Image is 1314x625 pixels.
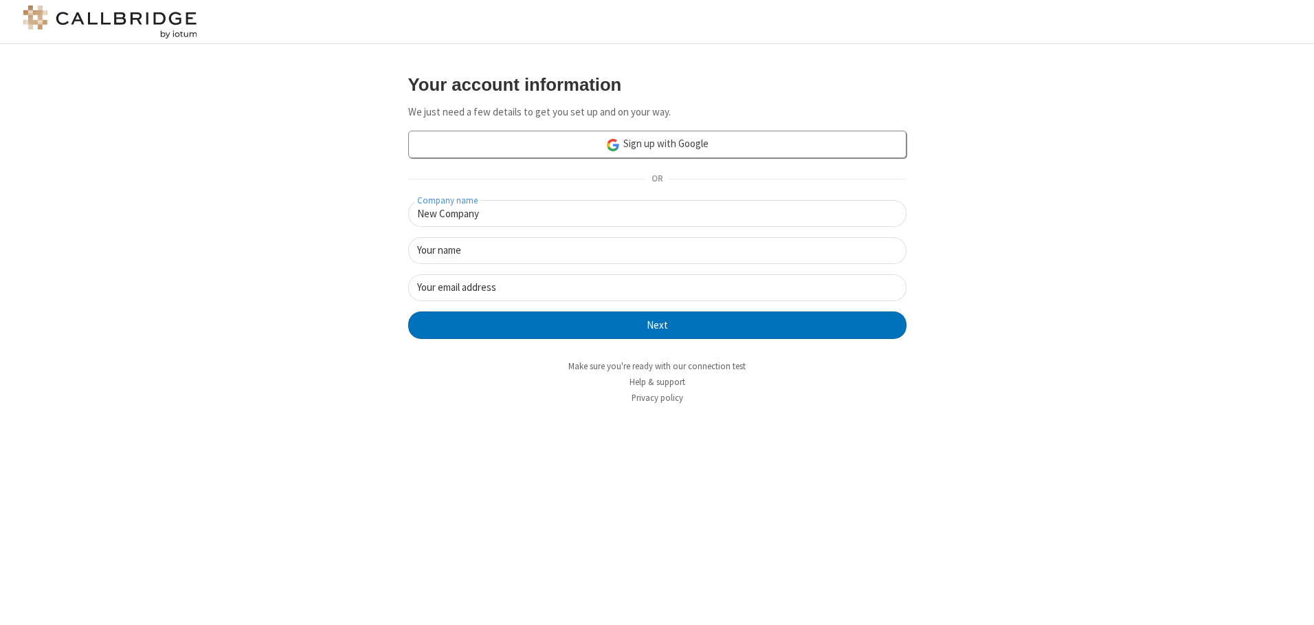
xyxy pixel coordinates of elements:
input: Company name [408,200,906,227]
input: Your email address [408,274,906,301]
input: Your name [408,237,906,264]
a: Sign up with Google [408,131,906,158]
button: Next [408,311,906,339]
a: Help & support [630,376,685,388]
h3: Your account information [408,75,906,94]
img: logo@2x.png [21,6,199,39]
a: Privacy policy [632,392,683,404]
img: google-icon.png [605,138,621,153]
a: Make sure you're ready with our connection test [568,360,746,372]
p: We just need a few details to get you set up and on your way. [408,105,906,120]
span: OR [646,170,668,189]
